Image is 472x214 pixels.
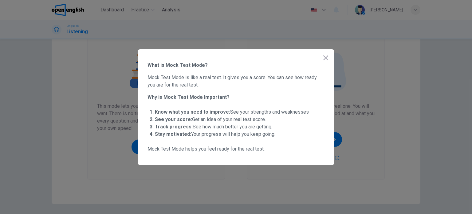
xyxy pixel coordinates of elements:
[155,124,193,130] strong: Track progress:
[147,62,324,69] span: What is Mock Test Mode?
[155,116,266,122] span: Get an idea of your real test score.
[155,109,309,115] span: See your strengths and weaknesses
[155,116,192,122] strong: See your score:
[155,109,230,115] strong: Know what you need to improve:
[155,131,191,137] strong: Stay motivated:
[147,145,324,153] span: Mock Test Mode helps you feel ready for the real test.
[147,94,324,101] span: Why is Mock Test Mode Important?
[155,124,272,130] span: See how much better you are getting.
[155,131,275,137] span: Your progress will help you keep going.
[147,74,324,89] span: Mock Test Mode is like a real test. It gives you a score. You can see how ready you are for the r...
